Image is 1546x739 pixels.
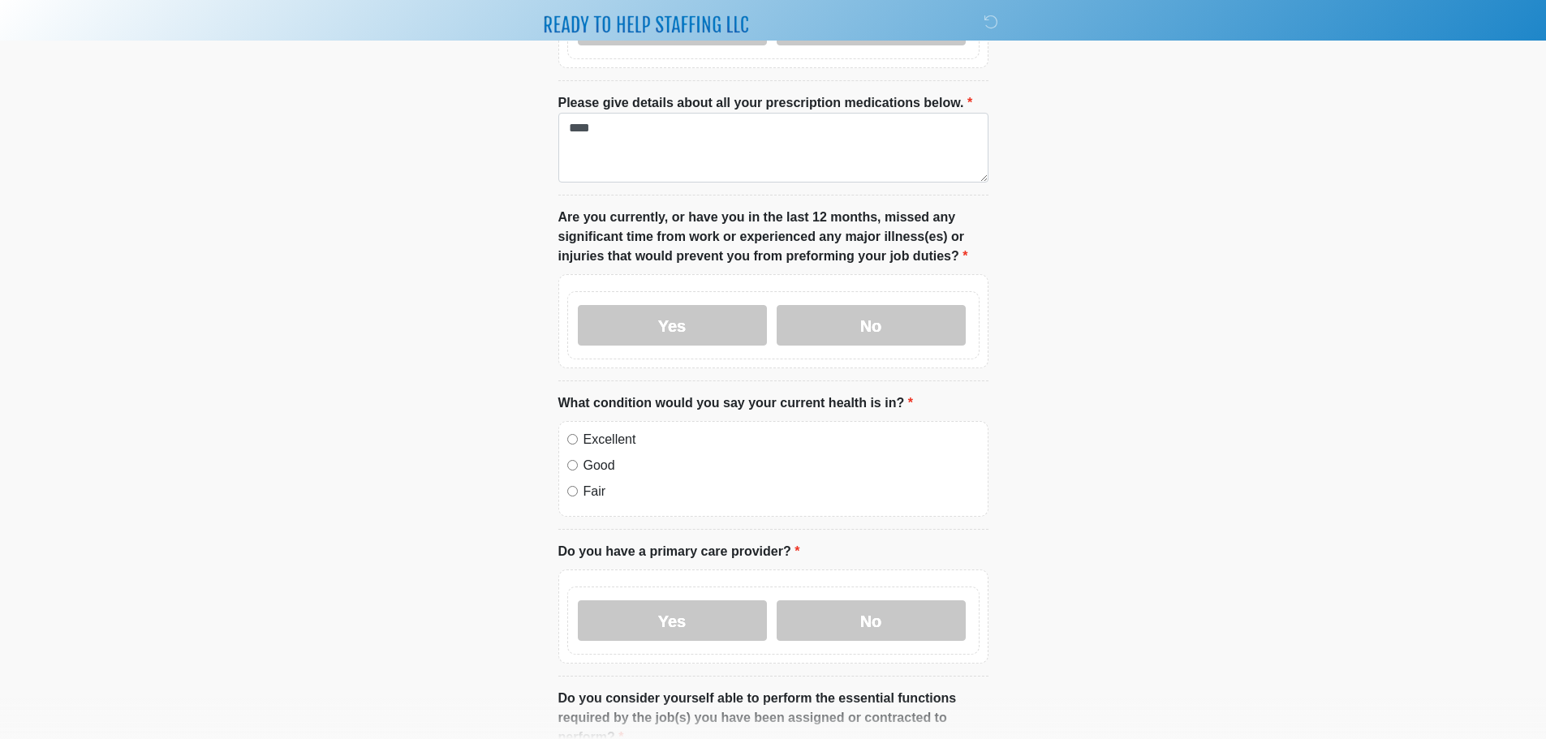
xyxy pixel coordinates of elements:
[567,434,578,445] input: Excellent
[558,542,800,561] label: Do you have a primary care provider?
[578,305,767,346] label: Yes
[558,393,913,413] label: What condition would you say your current health is in?
[567,460,578,470] input: Good
[777,600,966,641] label: No
[584,456,980,475] label: Good
[558,208,988,266] label: Are you currently, or have you in the last 12 months, missed any significant time from work or ex...
[542,12,750,34] img: Ready To Help Staffing Logo
[584,430,980,449] label: Excellent
[558,93,973,113] label: Please give details about all your prescription medications below.
[584,482,980,501] label: Fair
[777,305,966,346] label: No
[578,600,767,641] label: Yes
[567,486,578,496] input: Fair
